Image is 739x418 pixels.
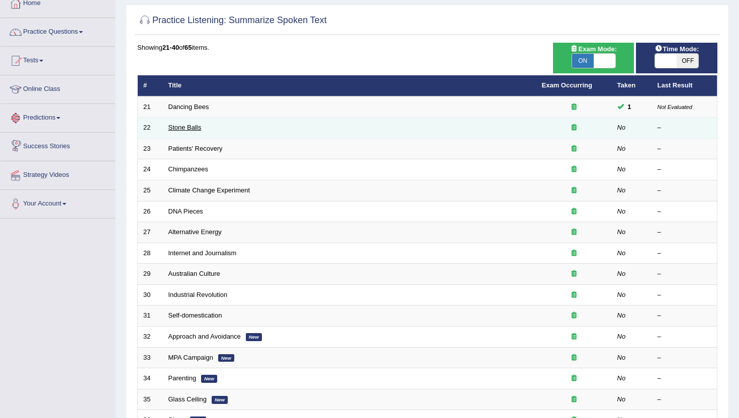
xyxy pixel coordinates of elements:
[542,290,606,300] div: Exam occurring question
[138,243,163,264] td: 28
[218,354,234,362] em: New
[617,291,626,298] em: No
[658,165,712,174] div: –
[138,347,163,368] td: 33
[617,165,626,173] em: No
[138,138,163,159] td: 23
[658,123,712,133] div: –
[1,47,115,72] a: Tests
[553,43,634,73] div: Show exams occurring in exams
[163,75,536,96] th: Title
[658,228,712,237] div: –
[138,96,163,118] td: 21
[542,165,606,174] div: Exam occurring question
[168,165,209,173] a: Chimpanzees
[542,123,606,133] div: Exam occurring question
[658,186,712,195] div: –
[1,18,115,43] a: Practice Questions
[138,389,163,410] td: 35
[168,374,197,382] a: Parenting
[617,186,626,194] em: No
[542,395,606,404] div: Exam occurring question
[572,54,594,68] span: ON
[201,375,217,383] em: New
[617,333,626,340] em: No
[138,159,163,180] td: 24
[1,190,115,215] a: Your Account
[168,186,250,194] a: Climate Change Experiment
[168,145,223,152] a: Patients' Recovery
[138,201,163,222] td: 26
[168,333,241,340] a: Approach and Avoidance
[212,396,228,404] em: New
[658,353,712,363] div: –
[542,249,606,258] div: Exam occurring question
[168,228,222,236] a: Alternative Energy
[617,270,626,277] em: No
[1,161,115,186] a: Strategy Videos
[658,395,712,404] div: –
[651,44,703,54] span: Time Mode:
[184,44,192,51] b: 65
[138,118,163,139] td: 22
[624,101,635,112] span: You can still take this question
[617,124,626,131] em: No
[658,269,712,279] div: –
[617,374,626,382] em: No
[137,43,717,52] div: Showing of items.
[542,353,606,363] div: Exam occurring question
[138,75,163,96] th: #
[542,144,606,154] div: Exam occurring question
[677,54,698,68] span: OFF
[542,228,606,237] div: Exam occurring question
[658,374,712,383] div: –
[658,207,712,217] div: –
[246,333,262,341] em: New
[658,332,712,342] div: –
[658,249,712,258] div: –
[138,180,163,201] td: 25
[617,395,626,403] em: No
[138,305,163,327] td: 31
[162,44,179,51] b: 21-40
[542,81,592,89] a: Exam Occurring
[658,311,712,321] div: –
[652,75,717,96] th: Last Result
[617,354,626,361] em: No
[658,104,692,110] small: Not Evaluated
[1,104,115,129] a: Predictions
[138,284,163,305] td: 30
[168,207,203,215] a: DNA Pieces
[168,103,209,111] a: Dancing Bees
[1,75,115,100] a: Online Class
[542,332,606,342] div: Exam occurring question
[1,133,115,158] a: Success Stories
[168,395,207,403] a: Glass Ceiling
[138,326,163,347] td: 32
[168,270,220,277] a: Australian Culture
[617,207,626,215] em: No
[542,186,606,195] div: Exam occurring question
[542,374,606,383] div: Exam occurring question
[137,13,327,28] h2: Practice Listening: Summarize Spoken Text
[617,311,626,319] em: No
[542,207,606,217] div: Exam occurring question
[138,368,163,389] td: 34
[168,354,213,361] a: MPA Campaign
[658,290,712,300] div: –
[138,222,163,243] td: 27
[617,228,626,236] em: No
[168,124,202,131] a: Stone Balls
[658,144,712,154] div: –
[617,249,626,257] em: No
[168,291,228,298] a: Industrial Revolution
[168,311,222,319] a: Self-domestication
[138,264,163,285] td: 29
[617,145,626,152] em: No
[542,102,606,112] div: Exam occurring question
[542,311,606,321] div: Exam occurring question
[542,269,606,279] div: Exam occurring question
[168,249,237,257] a: Internet and Journalism
[612,75,652,96] th: Taken
[566,44,620,54] span: Exam Mode:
